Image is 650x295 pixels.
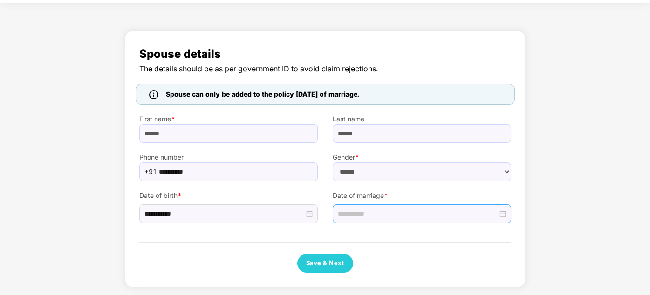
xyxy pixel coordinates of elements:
[333,190,511,201] label: Date of marriage
[333,152,511,162] label: Gender
[139,63,511,75] span: The details should be as per government ID to avoid claim rejections.
[166,89,359,99] span: Spouse can only be added to the policy [DATE] of marriage.
[333,114,511,124] label: Last name
[139,190,318,201] label: Date of birth
[139,45,511,63] span: Spouse details
[139,114,318,124] label: First name
[297,254,353,273] button: Save & Next
[139,152,318,162] label: Phone number
[144,165,157,179] span: +91
[149,90,158,99] img: icon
